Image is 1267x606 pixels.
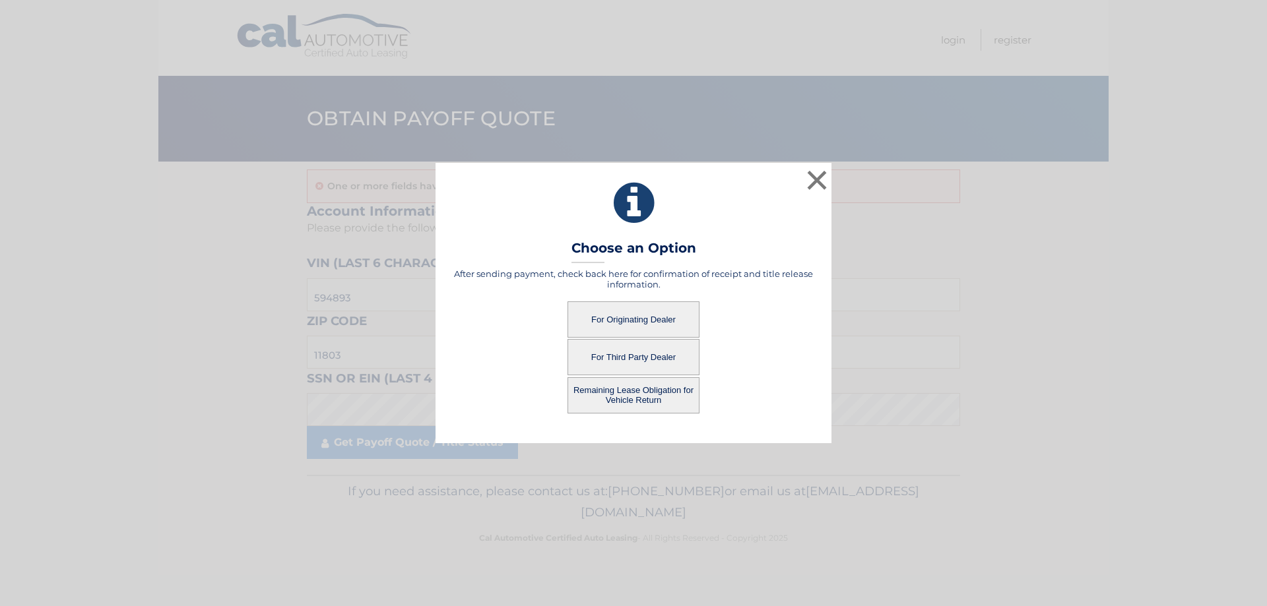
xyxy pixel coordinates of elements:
[804,167,830,193] button: ×
[452,268,815,289] h5: After sending payment, check back here for confirmation of receipt and title release information.
[571,240,696,263] h3: Choose an Option
[568,377,699,413] button: Remaining Lease Obligation for Vehicle Return
[568,339,699,375] button: For Third Party Dealer
[568,301,699,338] button: For Originating Dealer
